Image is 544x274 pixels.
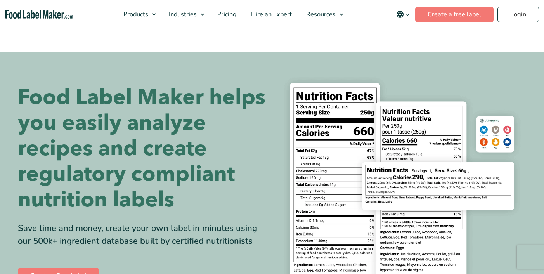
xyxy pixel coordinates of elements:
[215,10,237,19] span: Pricing
[415,7,494,22] a: Create a free label
[497,7,539,22] a: Login
[121,10,149,19] span: Products
[166,10,198,19] span: Industries
[18,85,266,213] h1: Food Label Maker helps you easily analyze recipes and create regulatory compliant nutrition labels
[304,10,336,19] span: Resources
[18,222,266,248] div: Save time and money, create your own label in minutes using our 500k+ ingredient database built b...
[249,10,293,19] span: Hire an Expert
